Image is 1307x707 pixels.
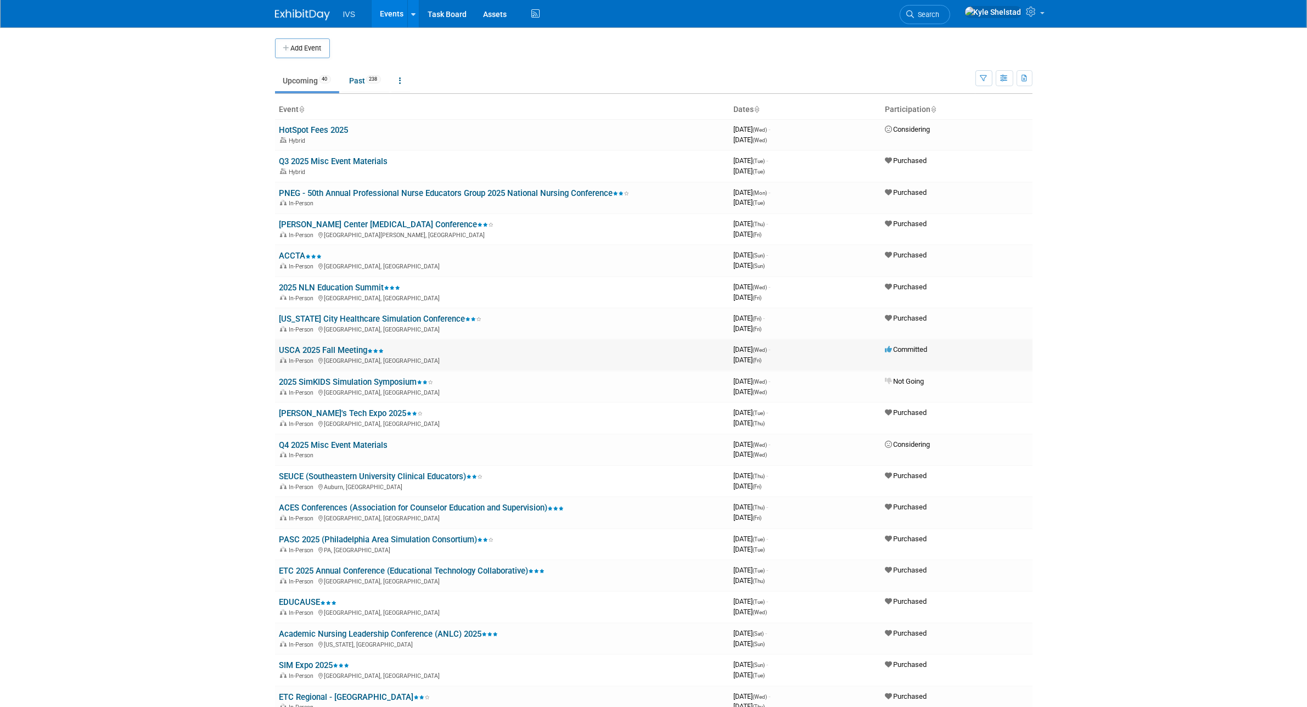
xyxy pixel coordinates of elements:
span: Purchased [885,692,927,700]
span: (Mon) [753,190,767,196]
span: (Wed) [753,127,767,133]
a: [PERSON_NAME]'s Tech Expo 2025 [279,408,423,418]
span: In-Person [289,232,317,239]
span: In-Person [289,326,317,333]
a: ACCTA [279,251,322,261]
span: Purchased [885,251,927,259]
span: Purchased [885,503,927,511]
span: Hybrid [289,137,309,144]
span: - [769,345,771,353]
span: [DATE] [734,345,771,353]
a: PNEG - 50th Annual Professional Nurse Educators Group 2025 National Nursing Conference [279,188,630,198]
span: (Thu) [753,578,765,584]
span: (Wed) [753,347,767,353]
span: (Fri) [753,316,762,322]
span: - [767,597,769,605]
img: In-Person Event [280,326,287,332]
span: (Tue) [753,200,765,206]
span: [DATE] [734,513,762,521]
span: In-Person [289,420,317,428]
span: (Fri) [753,232,762,238]
span: - [767,472,769,480]
span: - [769,188,771,197]
img: In-Person Event [280,295,287,300]
a: Sort by Start Date [754,105,760,114]
span: (Tue) [753,536,765,542]
span: (Tue) [753,169,765,175]
span: In-Person [289,515,317,522]
img: In-Person Event [280,641,287,647]
a: USCA 2025 Fall Meeting [279,345,384,355]
a: ETC 2025 Annual Conference (Educational Technology Collaborative) [279,566,545,576]
a: SIM Expo 2025 [279,660,350,670]
span: (Thu) [753,221,765,227]
img: In-Person Event [280,263,287,268]
div: [GEOGRAPHIC_DATA], [GEOGRAPHIC_DATA] [279,419,725,428]
span: Purchased [885,535,927,543]
a: Past238 [341,70,389,91]
th: Event [275,100,730,119]
a: Academic Nursing Leadership Conference (ANLC) 2025 [279,629,498,639]
span: [DATE] [734,293,762,301]
span: Purchased [885,472,927,480]
span: (Tue) [753,568,765,574]
span: [DATE] [734,629,767,637]
span: [DATE] [734,314,765,322]
div: [GEOGRAPHIC_DATA][PERSON_NAME], [GEOGRAPHIC_DATA] [279,230,725,239]
a: ETC Regional - [GEOGRAPHIC_DATA] [279,692,430,702]
th: Dates [730,100,881,119]
span: (Wed) [753,609,767,615]
span: [DATE] [734,251,769,259]
div: [GEOGRAPHIC_DATA], [GEOGRAPHIC_DATA] [279,608,725,616]
span: Purchased [885,314,927,322]
div: [GEOGRAPHIC_DATA], [GEOGRAPHIC_DATA] [279,261,725,270]
span: 238 [366,75,381,83]
span: (Wed) [753,137,767,143]
span: [DATE] [734,671,765,679]
span: (Fri) [753,326,762,332]
span: - [769,692,771,700]
span: - [767,408,769,417]
a: Q4 2025 Misc Event Materials [279,440,388,450]
span: Purchased [885,629,927,637]
div: PA, [GEOGRAPHIC_DATA] [279,545,725,554]
span: In-Person [289,389,317,396]
img: In-Person Event [280,547,287,552]
span: [DATE] [734,472,769,480]
span: - [767,535,769,543]
span: [DATE] [734,440,771,448]
span: (Fri) [753,484,762,490]
a: Sort by Event Name [299,105,305,114]
span: [DATE] [734,198,765,206]
span: Committed [885,345,928,353]
span: (Sun) [753,662,765,668]
a: HotSpot Fees 2025 [279,125,349,135]
span: [DATE] [734,608,767,616]
span: (Wed) [753,694,767,700]
span: [DATE] [734,566,769,574]
span: (Wed) [753,442,767,448]
a: 2025 NLN Education Summit [279,283,401,293]
span: - [767,220,769,228]
span: Purchased [885,283,927,291]
span: - [767,503,769,511]
img: In-Person Event [280,389,287,395]
span: (Wed) [753,452,767,458]
img: Hybrid Event [280,137,287,143]
span: (Sun) [753,252,765,259]
th: Participation [881,100,1033,119]
span: Purchased [885,220,927,228]
span: Purchased [885,660,927,669]
img: ExhibitDay [275,9,330,20]
span: Considering [885,125,930,133]
span: - [767,660,769,669]
span: [DATE] [734,503,769,511]
span: 40 [319,75,331,83]
span: [DATE] [734,660,769,669]
span: - [769,440,771,448]
span: In-Person [289,452,317,459]
span: In-Person [289,641,317,648]
span: (Tue) [753,547,765,553]
div: [GEOGRAPHIC_DATA], [GEOGRAPHIC_DATA] [279,513,725,522]
div: [GEOGRAPHIC_DATA], [GEOGRAPHIC_DATA] [279,576,725,585]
